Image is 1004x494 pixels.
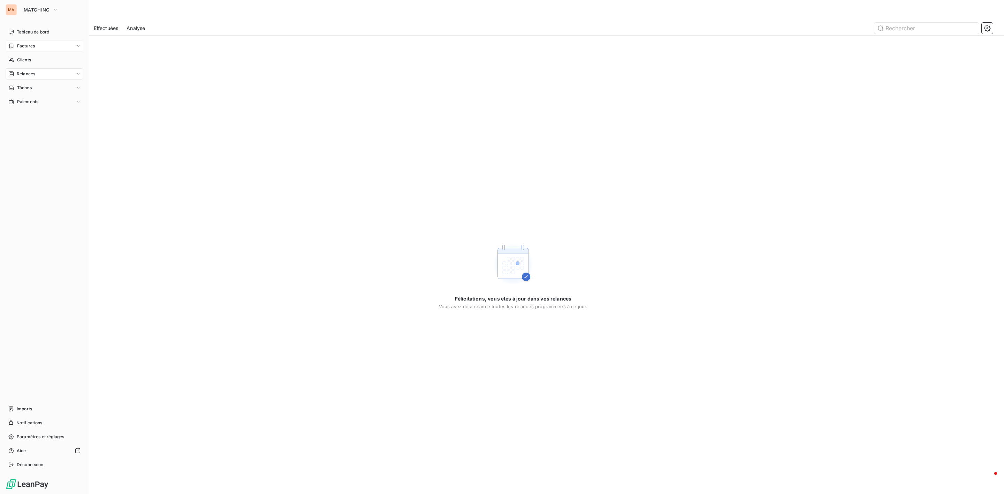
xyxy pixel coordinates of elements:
span: Clients [17,57,31,63]
span: MATCHING [24,7,50,13]
span: Notifications [16,420,42,426]
span: Vous avez déjà relancé toutes les relances programmées à ce jour. [439,304,588,309]
span: Relances [17,71,35,77]
img: Logo LeanPay [6,479,49,490]
span: Déconnexion [17,462,44,468]
span: Imports [17,406,32,412]
span: Félicitations, vous êtes à jour dans vos relances [455,295,571,302]
span: Tableau de bord [17,29,49,35]
div: MA [6,4,17,15]
input: Rechercher [874,23,979,34]
span: Paramètres et réglages [17,434,64,440]
span: Aide [17,448,26,454]
span: Analyse [127,25,145,32]
a: Aide [6,445,83,456]
span: Effectuées [94,25,119,32]
iframe: Intercom live chat [980,470,997,487]
span: Tâches [17,85,32,91]
span: Factures [17,43,35,49]
span: Paiements [17,99,38,105]
img: Empty state [491,242,535,287]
